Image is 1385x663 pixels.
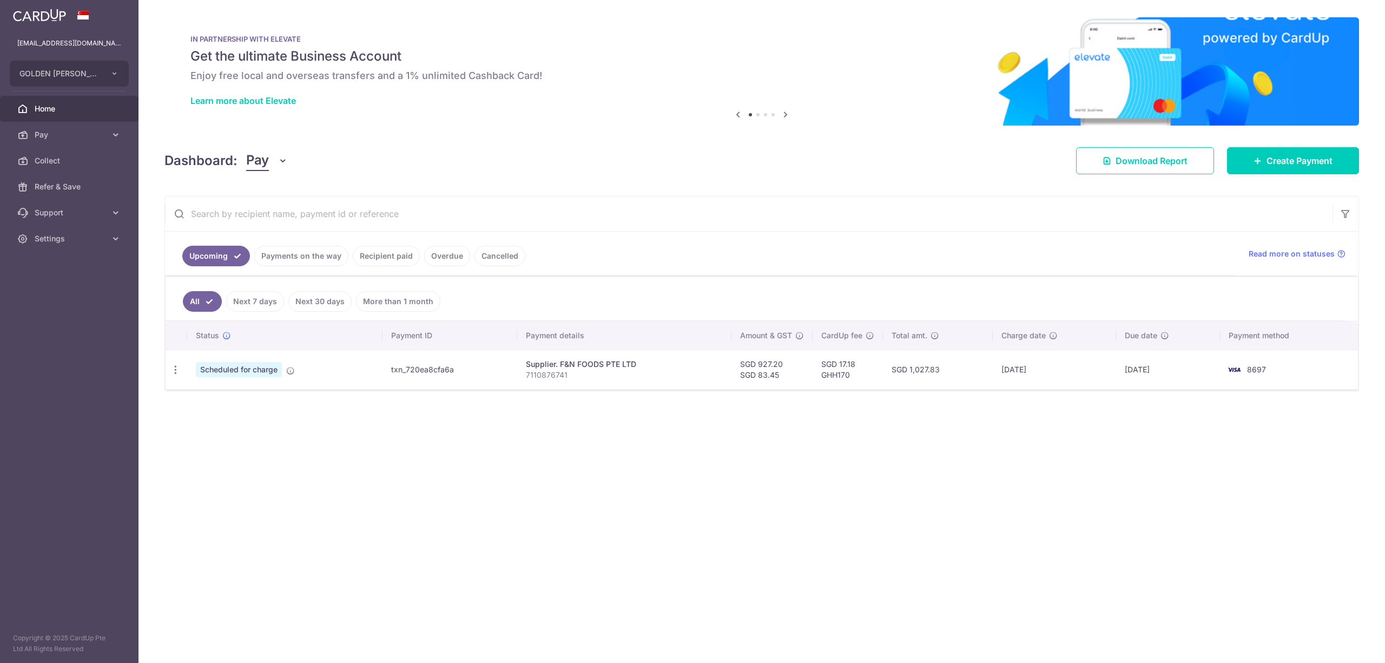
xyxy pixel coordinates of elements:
span: CardUp fee [821,330,862,341]
th: Payment method [1220,321,1358,350]
button: GOLDEN [PERSON_NAME] MARKETING [10,61,129,87]
a: Next 7 days [226,291,284,312]
span: 8697 [1247,365,1266,374]
span: Support [35,207,106,218]
span: Collect [35,155,106,166]
span: Due date [1125,330,1157,341]
span: Read more on statuses [1249,248,1335,259]
td: SGD 927.20 SGD 83.45 [731,350,813,389]
td: [DATE] [1116,350,1219,389]
td: [DATE] [993,350,1116,389]
p: IN PARTNERSHIP WITH ELEVATE [190,35,1333,43]
span: Pay [246,150,269,171]
span: Home [35,103,106,114]
td: SGD 17.18 GHH170 [813,350,883,389]
a: More than 1 month [356,291,440,312]
a: Upcoming [182,246,250,266]
img: Bank Card [1223,363,1245,376]
span: Create Payment [1267,154,1333,167]
img: CardUp [13,9,66,22]
span: Status [196,330,219,341]
span: GOLDEN [PERSON_NAME] MARKETING [19,68,100,79]
span: Amount & GST [740,330,792,341]
input: Search by recipient name, payment id or reference [165,196,1333,231]
a: Download Report [1076,147,1214,174]
a: Overdue [424,246,470,266]
p: 7110876741 [526,370,723,380]
div: Supplier. F&N FOODS PTE LTD [526,359,723,370]
td: txn_720ea8cfa6a [382,350,517,389]
a: Recipient paid [353,246,420,266]
td: SGD 1,027.83 [883,350,993,389]
span: Scheduled for charge [196,362,282,377]
span: Settings [35,233,106,244]
h4: Dashboard: [164,151,238,170]
img: Renovation banner [164,17,1359,126]
th: Payment ID [382,321,517,350]
h5: Get the ultimate Business Account [190,48,1333,65]
a: Next 30 days [288,291,352,312]
span: Pay [35,129,106,140]
h6: Enjoy free local and overseas transfers and a 1% unlimited Cashback Card! [190,69,1333,82]
span: Download Report [1116,154,1188,167]
a: Payments on the way [254,246,348,266]
a: Learn more about Elevate [190,95,296,106]
span: Total amt. [892,330,927,341]
span: Charge date [1001,330,1046,341]
a: Create Payment [1227,147,1359,174]
p: [EMAIL_ADDRESS][DOMAIN_NAME] [17,38,121,49]
span: Refer & Save [35,181,106,192]
a: All [183,291,222,312]
button: Pay [246,150,288,171]
a: Read more on statuses [1249,248,1346,259]
th: Payment details [517,321,731,350]
a: Cancelled [474,246,525,266]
